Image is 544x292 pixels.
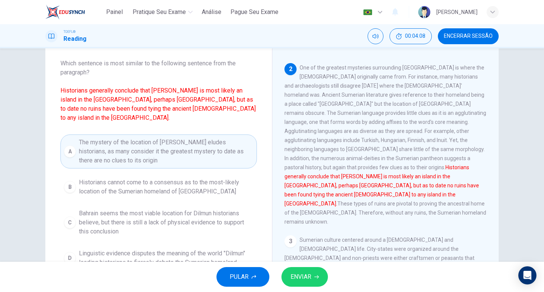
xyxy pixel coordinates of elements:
img: Profile picture [418,6,430,18]
span: 00:04:08 [405,33,425,39]
span: Encerrar Sessão [444,33,493,39]
button: DLinguistic evidence disputes the meaning of the world "Dilmun" leading historians to fiercely de... [60,246,257,270]
span: Which sentence is most similar to the following sentence from the paragraph? [60,59,257,122]
font: Historians generally conclude that [PERSON_NAME] is most likely an island in the [GEOGRAPHIC_DATA... [60,87,256,121]
img: EduSynch logo [45,5,85,20]
div: [PERSON_NAME] [436,8,478,17]
div: C [64,216,76,229]
span: The mystery of the location of [PERSON_NAME] eludes historians, as many consider it the greatest ... [79,138,253,165]
button: 00:04:08 [389,28,432,44]
div: Silenciar [368,28,383,44]
button: Pratique seu exame [130,5,196,19]
button: Painel [102,5,127,19]
span: PULAR [230,272,249,282]
div: A [64,145,76,158]
h1: Reading [63,34,87,43]
div: 2 [284,63,297,75]
button: Encerrar Sessão [438,28,499,44]
font: Historians generally conclude that [PERSON_NAME] is most likely an island in the [GEOGRAPHIC_DATA... [284,164,479,207]
button: AThe mystery of the location of [PERSON_NAME] eludes historians, as many consider it the greatest... [60,134,257,168]
button: Análise [199,5,224,19]
span: One of the greatest mysteries surrounding [GEOGRAPHIC_DATA] is where the [DEMOGRAPHIC_DATA] origi... [284,65,486,225]
span: Historians cannot come to a consensus as to the most-likely location of the Sumerian homeland of ... [79,178,253,196]
span: Linguistic evidence disputes the meaning of the world "Dilmun" leading historians to fiercely deb... [79,249,253,267]
span: Bahrain seems the most viable location for Dilmun historians believe, but there is still a lack o... [79,209,253,236]
img: pt [363,9,372,15]
span: Análise [202,8,221,17]
div: 3 [284,235,297,247]
button: PULAR [216,267,269,287]
button: BHistorians cannot come to a consensus as to the most-likely location of the Sumerian homeland of... [60,175,257,199]
span: ENVIAR [291,272,311,282]
button: Pague Seu Exame [227,5,281,19]
span: Pratique seu exame [133,8,186,17]
a: EduSynch logo [45,5,102,20]
div: Esconder [389,28,432,44]
span: Painel [106,8,123,17]
div: D [64,252,76,264]
button: CBahrain seems the most viable location for Dilmun historians believe, but there is still a lack ... [60,205,257,239]
span: TOEFL® [63,29,76,34]
div: B [64,181,76,193]
span: Pague Seu Exame [230,8,278,17]
div: Open Intercom Messenger [518,266,536,284]
button: ENVIAR [281,267,328,287]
